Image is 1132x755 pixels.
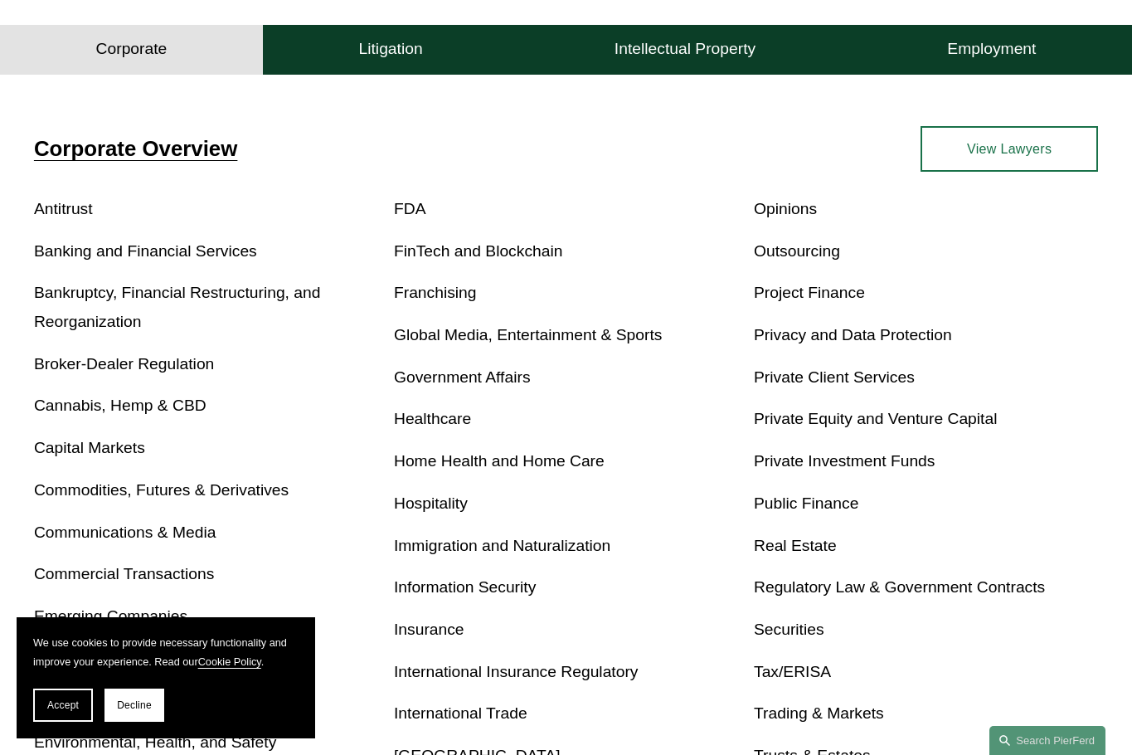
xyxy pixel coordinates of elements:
[17,617,315,738] section: Cookie banner
[615,39,755,59] h4: Intellectual Property
[34,242,257,260] a: Banking and Financial Services
[754,578,1045,596] a: Regulatory Law & Government Contracts
[394,537,610,554] a: Immigration and Naturalization
[33,689,93,722] button: Accept
[34,355,214,373] a: Broker-Dealer Regulation
[47,699,79,711] span: Accept
[754,494,858,512] a: Public Finance
[34,397,206,414] a: Cannabis, Hemp & CBD
[104,689,164,722] button: Decline
[394,621,464,638] a: Insurance
[33,634,299,672] p: We use cookies to provide necessary functionality and improve your experience. Read our .
[754,537,837,554] a: Real Estate
[34,607,187,625] a: Emerging Companies
[117,699,152,711] span: Decline
[754,663,831,680] a: Tax/ERISA
[754,284,865,301] a: Project Finance
[754,452,935,470] a: Private Investment Funds
[754,704,884,722] a: Trading & Markets
[96,39,168,59] h4: Corporate
[359,39,423,59] h4: Litigation
[754,621,824,638] a: Securities
[394,704,527,722] a: International Trade
[394,200,426,217] a: FDA
[394,326,662,343] a: Global Media, Entertainment & Sports
[34,200,93,217] a: Antitrust
[34,284,321,330] a: Bankruptcy, Financial Restructuring, and Reorganization
[754,368,915,386] a: Private Client Services
[34,137,237,160] a: Corporate Overview
[921,126,1098,172] a: View Lawyers
[198,655,261,668] a: Cookie Policy
[394,368,531,386] a: Government Affairs
[989,726,1105,755] a: Search this site
[34,733,276,751] a: Environmental, Health, and Safety
[394,578,536,596] a: Information Security
[34,565,214,582] a: Commercial Transactions
[34,524,216,541] a: Communications & Media
[754,242,840,260] a: Outsourcing
[34,481,289,499] a: Commodities, Futures & Derivatives
[34,439,145,456] a: Capital Markets
[394,452,605,470] a: Home Health and Home Care
[394,494,468,512] a: Hospitality
[394,284,477,301] a: Franchising
[754,410,997,427] a: Private Equity and Venture Capital
[754,200,817,217] a: Opinions
[394,242,562,260] a: FinTech and Blockchain
[947,39,1036,59] h4: Employment
[394,410,471,427] a: Healthcare
[754,326,952,343] a: Privacy and Data Protection
[394,663,639,680] a: International Insurance Regulatory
